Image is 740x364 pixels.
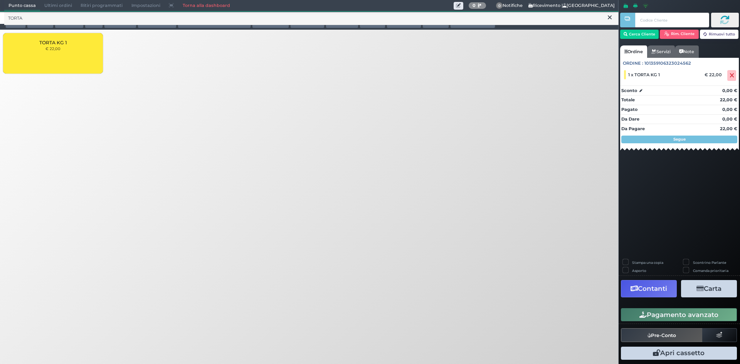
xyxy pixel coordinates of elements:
[621,308,737,321] button: Pagamento avanzato
[4,12,619,25] input: Ricerca articolo
[40,0,76,11] span: Ultimi ordini
[700,30,739,39] button: Rimuovi tutto
[673,137,686,142] strong: Segue
[127,0,165,11] span: Impostazioni
[45,46,61,51] small: € 22,00
[473,3,476,8] b: 0
[660,30,699,39] button: Rim. Cliente
[632,260,663,265] label: Stampa una copia
[623,60,643,67] span: Ordine :
[621,97,635,102] strong: Totale
[620,45,647,58] a: Ordine
[621,280,677,297] button: Contanti
[496,2,503,9] span: 0
[39,40,67,45] span: TORTA KG 1
[621,126,645,131] strong: Da Pagare
[681,280,737,297] button: Carta
[621,116,639,122] strong: Da Dare
[632,268,646,273] label: Asporto
[621,87,637,94] strong: Sconto
[644,60,691,67] span: 101359106323024562
[621,107,637,112] strong: Pagato
[635,13,709,27] input: Codice Cliente
[647,45,675,58] a: Servizi
[720,126,737,131] strong: 22,00 €
[620,30,659,39] button: Cerca Cliente
[722,88,737,93] strong: 0,00 €
[693,260,726,265] label: Scontrino Parlante
[621,328,703,342] button: Pre-Conto
[628,72,660,77] span: 1 x TORTA KG 1
[722,116,737,122] strong: 0,00 €
[675,45,698,58] a: Note
[178,0,234,11] a: Torna alla dashboard
[703,72,726,77] div: € 22,00
[76,0,127,11] span: Ritiri programmati
[722,107,737,112] strong: 0,00 €
[693,268,728,273] label: Comanda prioritaria
[720,97,737,102] strong: 22,00 €
[621,347,737,360] button: Apri cassetto
[4,0,40,11] span: Punto cassa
